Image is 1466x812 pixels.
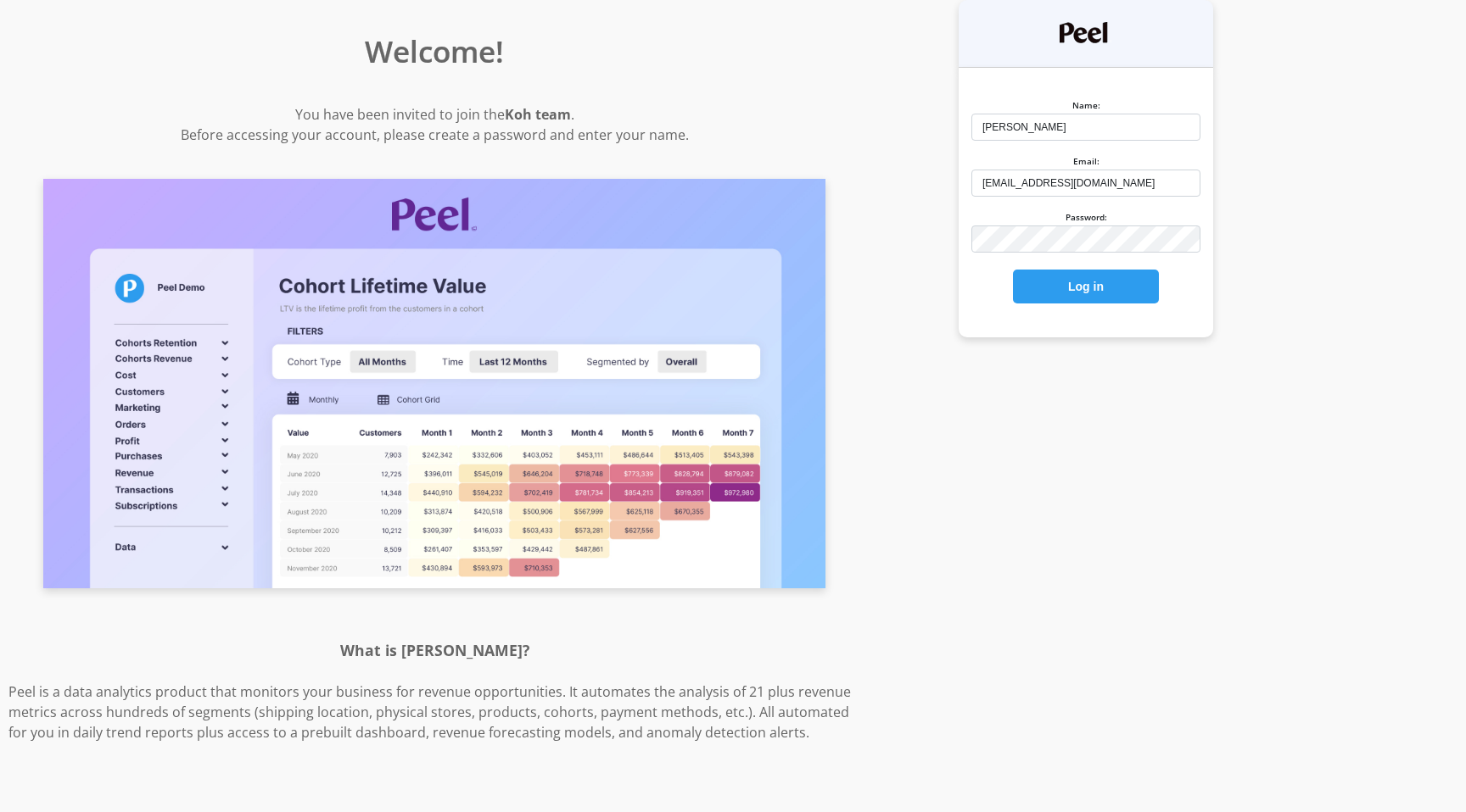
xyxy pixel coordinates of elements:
[1066,211,1107,223] label: Password:
[971,114,1200,141] input: Michael Bluth
[1072,99,1100,111] label: Name:
[1073,155,1099,167] label: Email:
[1013,270,1159,303] button: Log in
[8,104,860,145] p: You have been invited to join the . Before accessing your account, please create a password and e...
[8,681,860,742] p: Peel is a data analytics product that monitors your business for revenue opportunities. It automa...
[1060,22,1112,43] img: Peel
[43,179,825,589] img: Screenshot of Peel
[505,105,571,124] strong: Koh team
